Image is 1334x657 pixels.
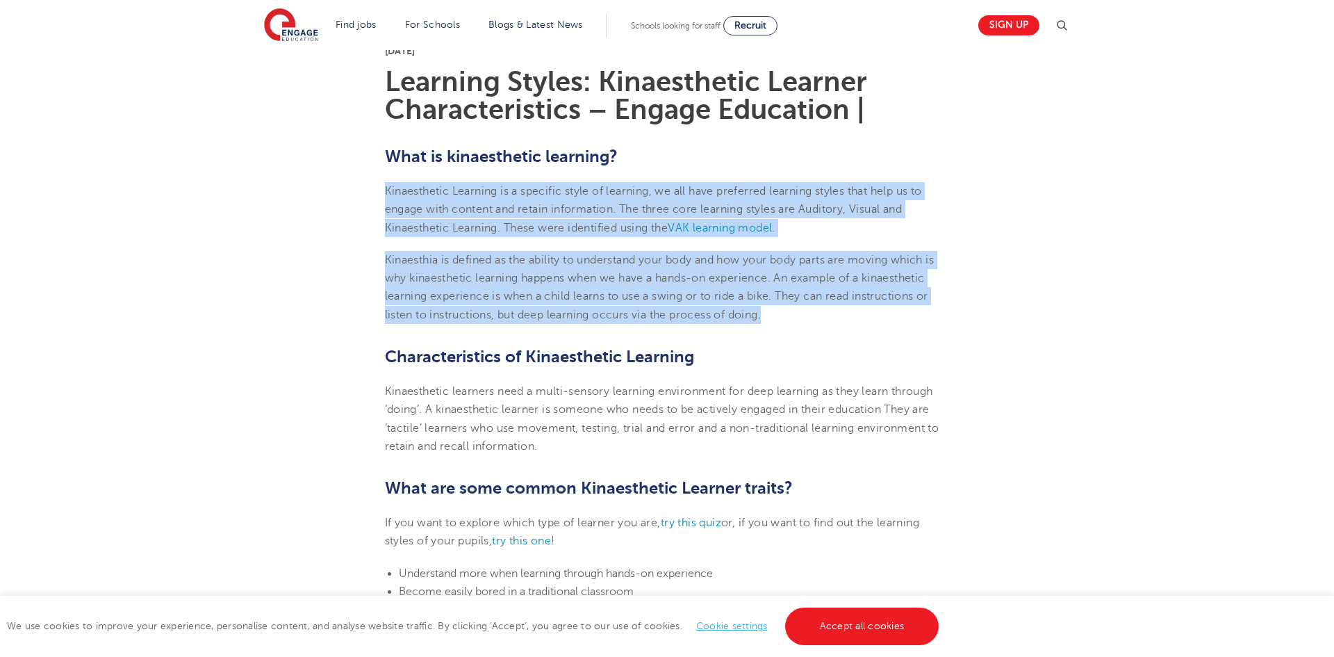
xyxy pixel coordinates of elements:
[336,19,377,30] a: Find jobs
[631,21,720,31] span: Schools looking for staff
[785,608,939,645] a: Accept all cookies
[385,385,939,453] span: Kinaesthetic learners need a multi-sensory learning environment for deep learning as they learn t...
[978,15,1039,35] a: Sign up
[385,272,928,321] span: inaesthetic learning happens when we have a hands-on experience. An example of a kinaesthetic lea...
[772,222,775,234] span: .
[504,222,668,234] span: These were identified using the
[488,19,583,30] a: Blogs & Latest News
[385,68,950,124] h1: Learning Styles: Kinaesthetic Learner Characteristics – Engage Education |
[385,185,922,234] span: Kinaesthetic Learning is a specific style of learning, we all have preferred learning styles that...
[492,535,554,547] a: try this one!
[385,347,694,366] b: Characteristics of Kinaesthetic Learning
[734,20,766,31] span: Recruit
[385,254,934,284] span: Kinaesthia is defined as the ability to understand your body and how your body parts are moving w...
[399,585,634,598] span: Become easily bored in a traditional classroom
[385,478,793,498] span: What are some common Kinaesthetic Learner traits?
[385,145,950,168] h2: What is kinaesthetic learning?
[661,517,721,529] a: try this quiz
[7,621,942,631] span: We use cookies to improve your experience, personalise content, and analyse website traffic. By c...
[264,8,318,43] img: Engage Education
[696,621,768,631] a: Cookie settings
[399,567,713,580] span: Understand more when learning through hands-on experience
[405,19,460,30] a: For Schools
[385,46,950,56] p: [DATE]
[723,16,777,35] a: Recruit
[668,222,772,234] a: VAK learning model
[385,514,950,551] p: If you want to explore which type of learner you are, or, if you want to find out the learning st...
